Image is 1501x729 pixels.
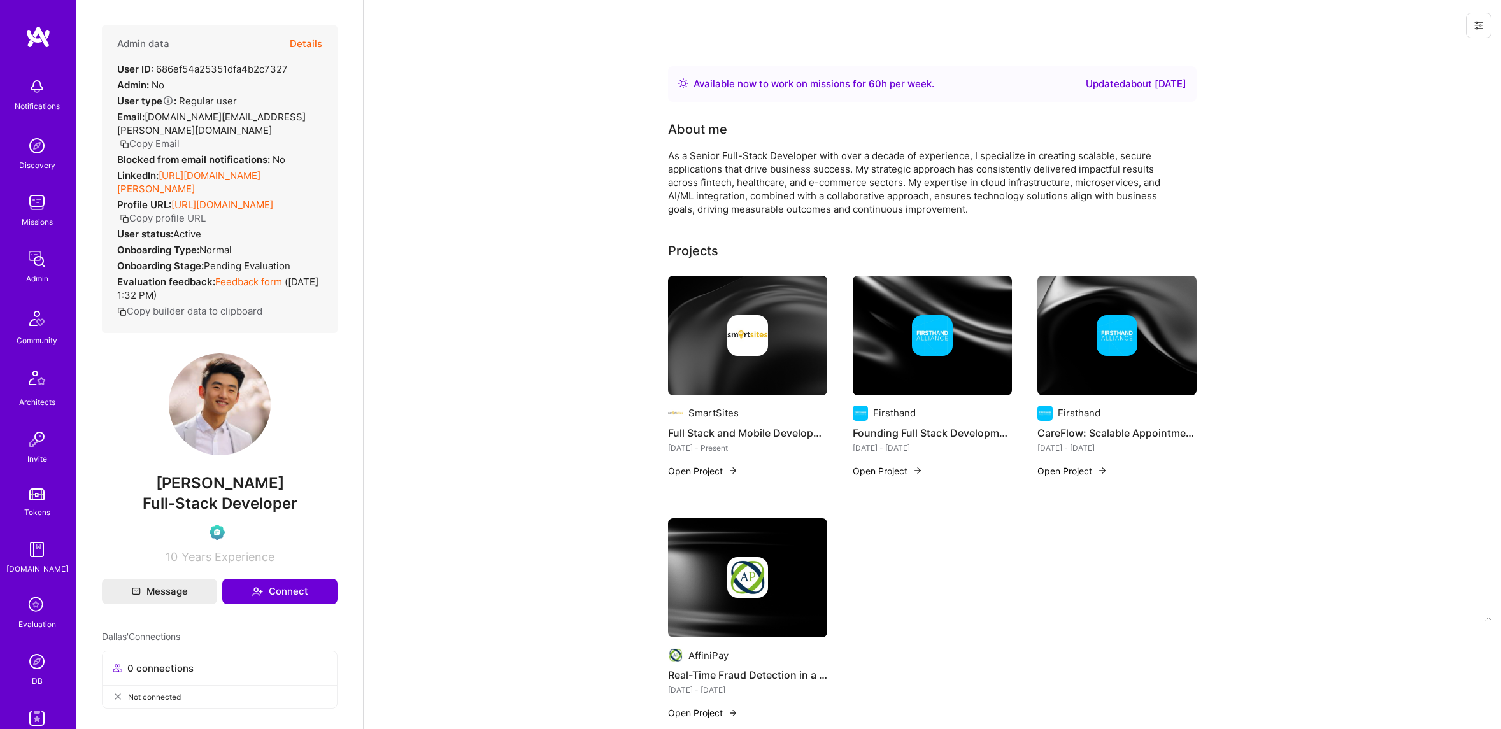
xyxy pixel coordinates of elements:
[27,452,47,465] div: Invite
[24,649,50,674] img: Admin Search
[24,246,50,272] img: admin teamwork
[117,153,285,166] div: No
[290,25,322,62] button: Details
[728,708,738,718] img: arrow-right
[1037,464,1107,478] button: Open Project
[102,651,338,709] button: 0 connectionsNot connected
[19,159,55,172] div: Discovery
[117,79,149,91] strong: Admin:
[117,244,199,256] strong: Onboarding Type:
[117,304,262,318] button: Copy builder data to clipboard
[912,315,953,356] img: Company logo
[127,662,194,675] span: 0 connections
[117,38,169,50] h4: Admin data
[18,618,56,631] div: Evaluation
[1037,406,1053,421] img: Company logo
[113,663,122,673] i: icon Collaborator
[22,215,53,229] div: Missions
[853,425,1012,441] h4: Founding Full Stack Development
[102,474,338,493] span: [PERSON_NAME]
[853,406,868,421] img: Company logo
[120,214,129,223] i: icon Copy
[668,120,727,139] div: About me
[113,691,123,702] i: icon CloseGray
[222,579,338,604] button: Connect
[668,648,683,663] img: Company logo
[22,303,52,334] img: Community
[1037,276,1197,395] img: cover
[166,550,178,563] span: 10
[913,465,923,476] img: arrow-right
[117,275,322,302] div: ( [DATE] 1:32 PM )
[120,137,180,150] button: Copy Email
[1097,465,1107,476] img: arrow-right
[668,518,827,638] img: cover
[24,190,50,215] img: teamwork
[117,307,127,316] i: icon Copy
[25,593,49,618] i: icon SelectionTeam
[132,587,141,596] i: icon Mail
[853,464,923,478] button: Open Project
[117,260,204,272] strong: Onboarding Stage:
[24,133,50,159] img: discovery
[32,674,43,688] div: DB
[117,63,153,75] strong: User ID:
[169,353,271,455] img: User Avatar
[117,62,288,76] div: 686ef54a25351dfa4b2c7327
[29,488,45,500] img: tokens
[117,228,173,240] strong: User status:
[173,228,201,240] span: Active
[252,586,263,597] i: icon Connect
[678,78,688,88] img: Availability
[1058,406,1100,420] div: Firsthand
[128,690,181,704] span: Not connected
[117,153,273,166] strong: Blocked from email notifications:
[873,406,916,420] div: Firsthand
[668,464,738,478] button: Open Project
[728,465,738,476] img: arrow-right
[22,365,52,395] img: Architects
[668,706,738,719] button: Open Project
[668,441,827,455] div: [DATE] - Present
[869,78,881,90] span: 60
[688,649,729,662] div: AffiniPay
[120,211,206,225] button: Copy profile URL
[853,441,1012,455] div: [DATE] - [DATE]
[6,562,68,576] div: [DOMAIN_NAME]
[117,111,306,136] span: [DOMAIN_NAME][EMAIL_ADDRESS][PERSON_NAME][DOMAIN_NAME]
[668,667,827,683] h4: Real-Time Fraud Detection in a PCI-Compliant FinTech Platform
[1097,315,1137,356] img: Company logo
[668,425,827,441] h4: Full Stack and Mobile Development Leadership
[688,406,739,420] div: SmartSites
[117,169,159,181] strong: LinkedIn:
[25,25,51,48] img: logo
[24,427,50,452] img: Invite
[1037,441,1197,455] div: [DATE] - [DATE]
[162,95,174,106] i: Help
[1086,76,1186,92] div: Updated about [DATE]
[17,334,57,347] div: Community
[727,315,768,356] img: Company logo
[117,94,237,108] div: Regular user
[117,169,260,195] a: [URL][DOMAIN_NAME][PERSON_NAME]
[181,550,274,563] span: Years Experience
[102,630,180,643] span: Dallas' Connections
[117,111,145,123] strong: Email:
[694,76,934,92] div: Available now to work on missions for h per week .
[199,244,232,256] span: normal
[24,506,50,519] div: Tokens
[668,149,1177,216] div: As a Senior Full-Stack Developer with over a decade of experience, I specialize in creating scala...
[117,95,176,107] strong: User type :
[853,276,1012,395] img: cover
[668,241,718,260] div: Projects
[15,99,60,113] div: Notifications
[204,260,290,272] span: Pending Evaluation
[215,276,282,288] a: Feedback form
[117,276,215,288] strong: Evaluation feedback:
[668,276,827,395] img: cover
[102,579,217,604] button: Message
[24,74,50,99] img: bell
[26,272,48,285] div: Admin
[668,406,683,421] img: Company logo
[1037,425,1197,441] h4: CareFlow: Scalable Appointment & Records Management Platform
